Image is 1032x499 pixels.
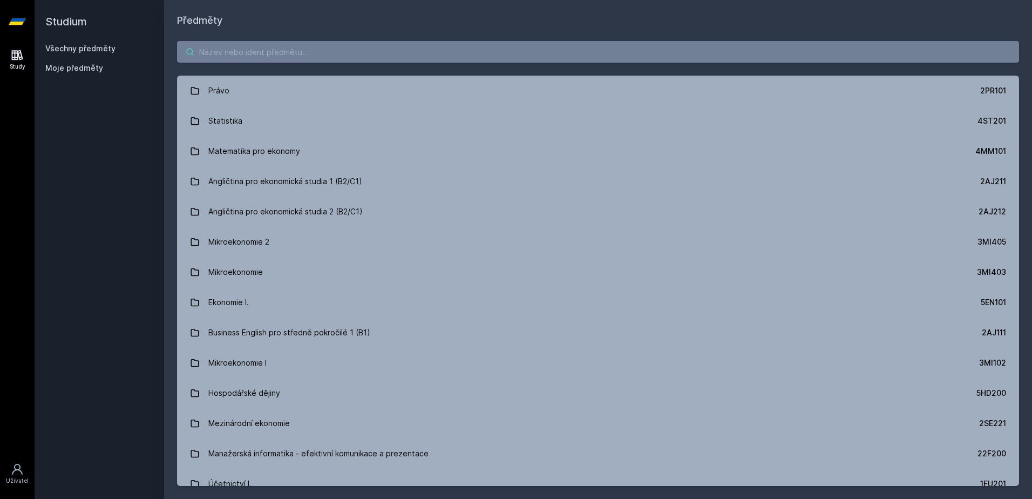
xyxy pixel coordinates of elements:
[979,206,1006,217] div: 2AJ212
[177,227,1019,257] a: Mikroekonomie 2 3MI405
[177,408,1019,439] a: Mezinárodní ekonomie 2SE221
[2,43,32,76] a: Study
[977,116,1006,126] div: 4ST201
[208,292,249,313] div: Ekonomie I.
[2,457,32,490] a: Uživatel
[45,44,116,53] a: Všechny předměty
[208,473,252,495] div: Účetnictví I.
[977,267,1006,278] div: 3MI403
[6,477,29,485] div: Uživatel
[177,197,1019,227] a: Angličtina pro ekonomická studia 2 (B2/C1) 2AJ212
[177,469,1019,499] a: Účetnictví I. 1FU201
[177,13,1019,28] h1: Předměty
[208,443,429,464] div: Manažerská informatika - efektivní komunikace a prezentace
[45,63,103,73] span: Moje předměty
[977,448,1006,459] div: 22F200
[177,106,1019,136] a: Statistika 4ST201
[177,76,1019,106] a: Právo 2PR101
[980,176,1006,187] div: 2AJ211
[982,327,1006,338] div: 2AJ111
[177,136,1019,166] a: Matematika pro ekonomy 4MM101
[980,478,1006,489] div: 1FU201
[208,80,229,102] div: Právo
[975,146,1006,157] div: 4MM101
[177,41,1019,63] input: Název nebo ident předmětu…
[208,382,280,404] div: Hospodářské dějiny
[208,352,267,374] div: Mikroekonomie I
[981,297,1006,308] div: 5EN101
[177,257,1019,287] a: Mikroekonomie 3MI403
[208,261,263,283] div: Mikroekonomie
[208,110,242,132] div: Statistika
[208,413,290,434] div: Mezinárodní ekonomie
[177,287,1019,318] a: Ekonomie I. 5EN101
[208,201,363,222] div: Angličtina pro ekonomická studia 2 (B2/C1)
[177,439,1019,469] a: Manažerská informatika - efektivní komunikace a prezentace 22F200
[208,140,300,162] div: Matematika pro ekonomy
[177,166,1019,197] a: Angličtina pro ekonomická studia 1 (B2/C1) 2AJ211
[976,388,1006,399] div: 5HD200
[979,358,1006,368] div: 3MI102
[977,237,1006,247] div: 3MI405
[980,85,1006,96] div: 2PR101
[208,171,362,192] div: Angličtina pro ekonomická studia 1 (B2/C1)
[10,63,25,71] div: Study
[208,322,370,343] div: Business English pro středně pokročilé 1 (B1)
[177,348,1019,378] a: Mikroekonomie I 3MI102
[177,318,1019,348] a: Business English pro středně pokročilé 1 (B1) 2AJ111
[979,418,1006,429] div: 2SE221
[208,231,269,253] div: Mikroekonomie 2
[177,378,1019,408] a: Hospodářské dějiny 5HD200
